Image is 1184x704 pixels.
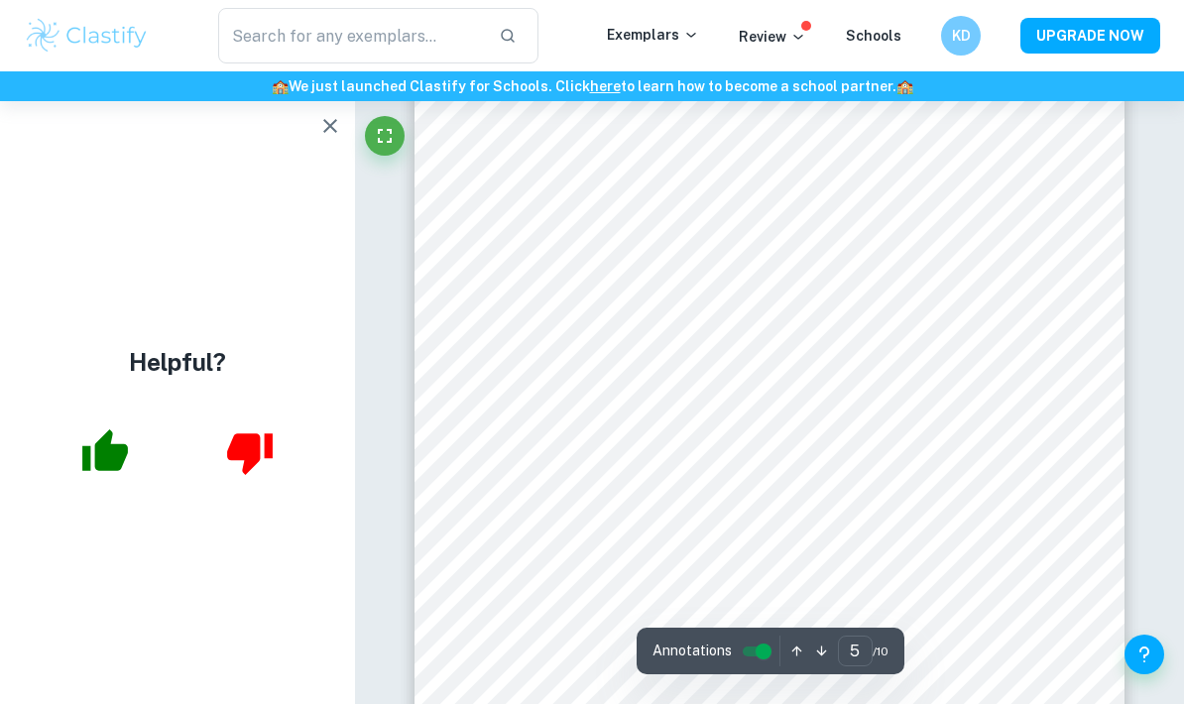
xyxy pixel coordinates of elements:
p: Review [739,26,806,48]
span: 🏫 [896,78,913,94]
p: Exemplars [607,24,699,46]
input: Search for any exemplars... [218,8,483,63]
img: Clastify logo [24,16,150,56]
a: here [590,78,621,94]
span: 🏫 [272,78,289,94]
button: KD [941,16,981,56]
button: Help and Feedback [1125,635,1164,674]
h6: KD [950,25,973,47]
span: Annotations [652,641,732,661]
h4: Helpful? [129,344,226,380]
button: UPGRADE NOW [1020,18,1160,54]
span: / 10 [873,643,888,660]
h6: We just launched Clastify for Schools. Click to learn how to become a school partner. [4,75,1180,97]
a: Schools [846,28,901,44]
button: Fullscreen [365,116,405,156]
